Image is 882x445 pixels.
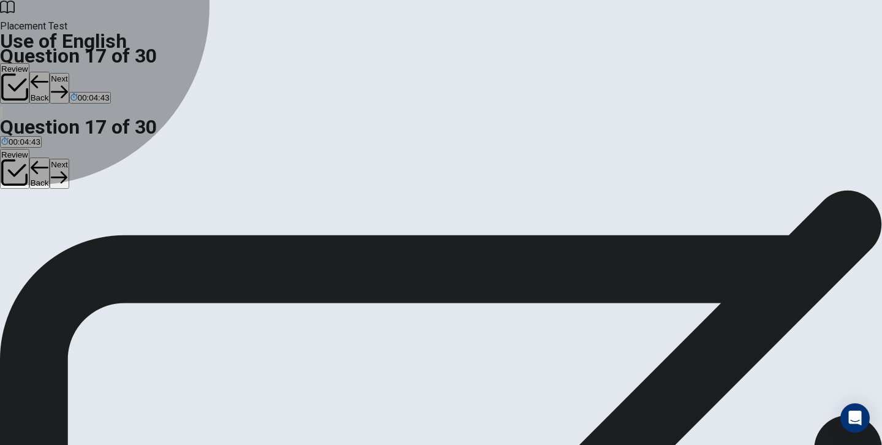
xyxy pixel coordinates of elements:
[69,92,111,104] button: 00:04:43
[29,72,50,104] button: Back
[50,73,69,103] button: Next
[78,93,110,102] span: 00:04:43
[9,137,40,146] span: 00:04:43
[50,159,69,189] button: Next
[29,158,50,189] button: Back
[840,403,870,433] div: Open Intercom Messenger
